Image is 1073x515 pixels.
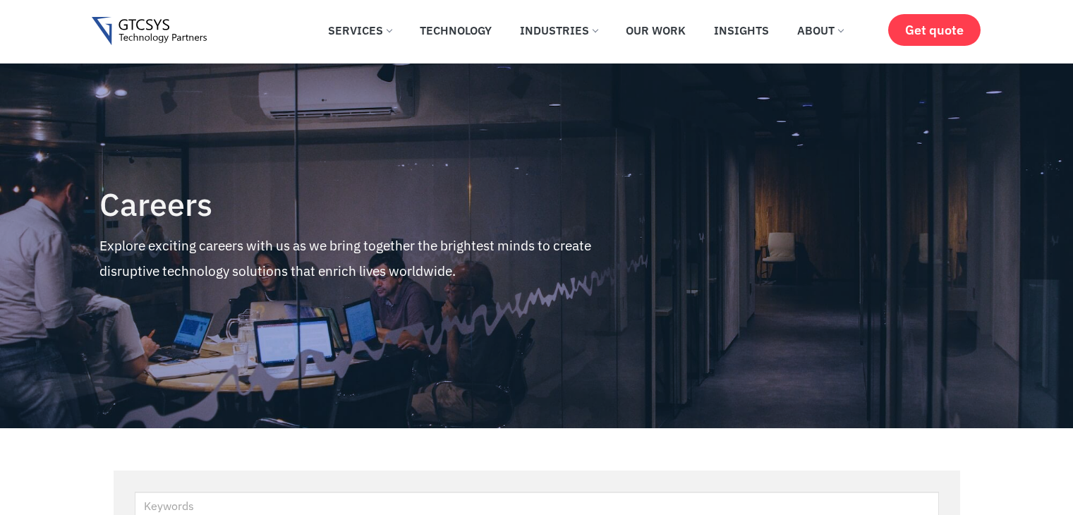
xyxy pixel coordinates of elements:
p: Explore exciting careers with us as we bring together the brightest minds to create disruptive te... [99,233,641,284]
img: Gtcsys logo [92,17,207,46]
a: Services [317,15,402,46]
h4: Careers [99,187,641,222]
a: Insights [703,15,780,46]
a: Technology [409,15,502,46]
a: Our Work [615,15,696,46]
a: About [787,15,854,46]
a: Industries [509,15,608,46]
a: Get quote [888,14,981,46]
span: Get quote [905,23,964,37]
